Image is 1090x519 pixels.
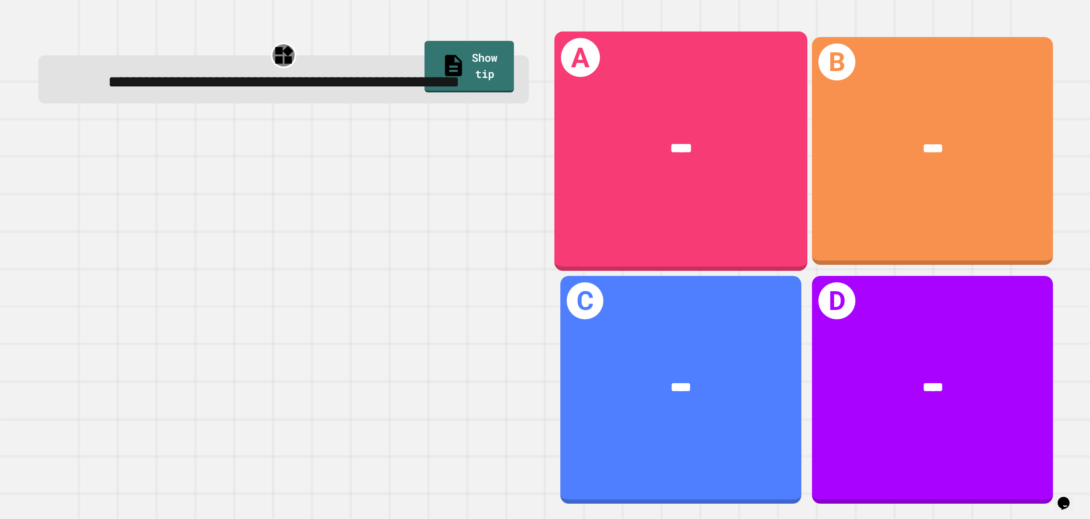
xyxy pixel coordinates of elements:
[818,43,855,80] h1: B
[1054,485,1081,510] iframe: chat widget
[561,38,599,77] h1: A
[818,282,855,319] h1: D
[425,41,514,93] a: Show tip
[567,282,604,319] h1: C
